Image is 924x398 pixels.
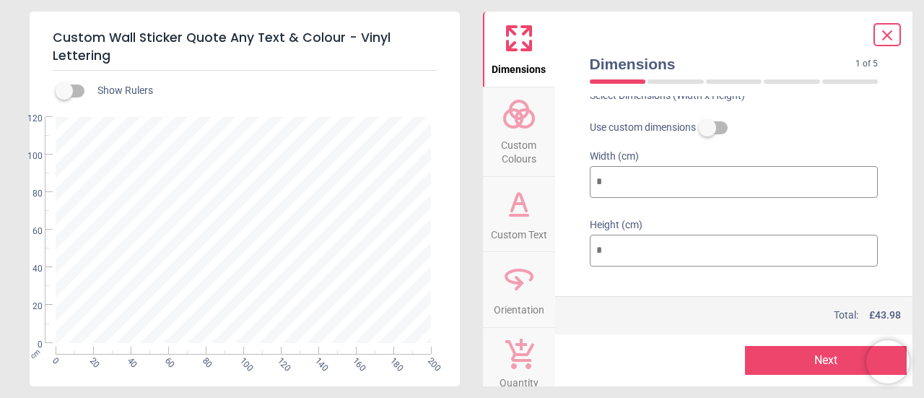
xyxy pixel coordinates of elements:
h5: Custom Wall Sticker Quote Any Text & Colour - Vinyl Lettering [53,23,437,71]
button: Custom Colours [483,87,555,176]
span: Custom Text [491,221,547,243]
button: Orientation [483,252,555,327]
label: Height (cm) [590,218,879,233]
label: Width (cm) [590,150,879,164]
span: 0 [15,339,43,351]
span: 80 [15,188,43,200]
span: 60 [15,225,43,238]
div: Total: [588,308,902,323]
span: 120 [15,113,43,125]
span: 40 [15,263,43,275]
span: 1 of 5 [855,58,878,70]
span: £ [869,308,901,323]
span: Dimensions [590,53,856,74]
button: Custom Text [483,177,555,252]
iframe: Brevo live chat [866,340,910,384]
span: Use custom dimensions [590,121,696,135]
button: Dimensions [483,12,555,87]
span: Dimensions [492,56,546,77]
button: Next [745,346,907,375]
span: Orientation [494,296,544,318]
span: cm [28,347,41,360]
span: 20 [15,300,43,313]
div: Show Rulers [64,82,460,100]
span: Quantity [500,369,539,391]
span: Custom Colours [484,131,554,167]
span: 100 [15,150,43,163]
span: 43.98 [875,309,901,321]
